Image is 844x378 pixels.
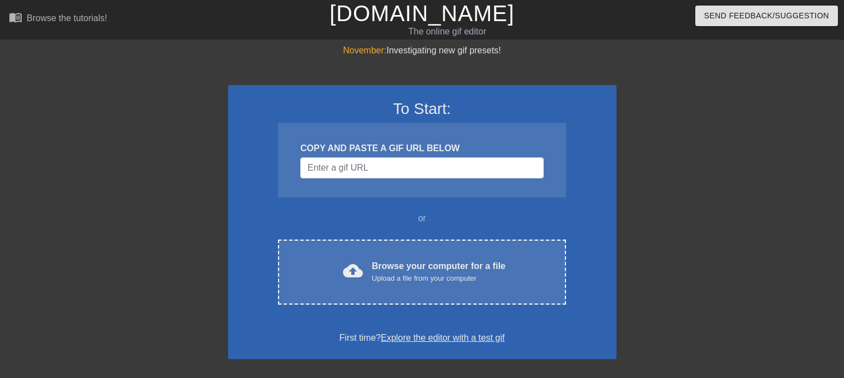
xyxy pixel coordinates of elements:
span: menu_book [9,11,22,24]
a: Explore the editor with a test gif [381,333,504,342]
span: November: [343,46,386,55]
div: Browse your computer for a file [372,260,506,284]
div: First time? [242,331,602,345]
input: Username [300,157,543,178]
span: cloud_upload [343,261,363,281]
button: Send Feedback/Suggestion [695,6,838,26]
div: COPY AND PASTE A GIF URL BELOW [300,142,543,155]
h3: To Start: [242,100,602,118]
a: [DOMAIN_NAME] [330,1,514,26]
a: Browse the tutorials! [9,11,107,28]
div: Upload a file from your computer [372,273,506,284]
span: Send Feedback/Suggestion [704,9,829,23]
div: Browse the tutorials! [27,13,107,23]
div: or [257,212,588,225]
div: The online gif editor [287,25,608,38]
div: Investigating new gif presets! [228,44,616,57]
